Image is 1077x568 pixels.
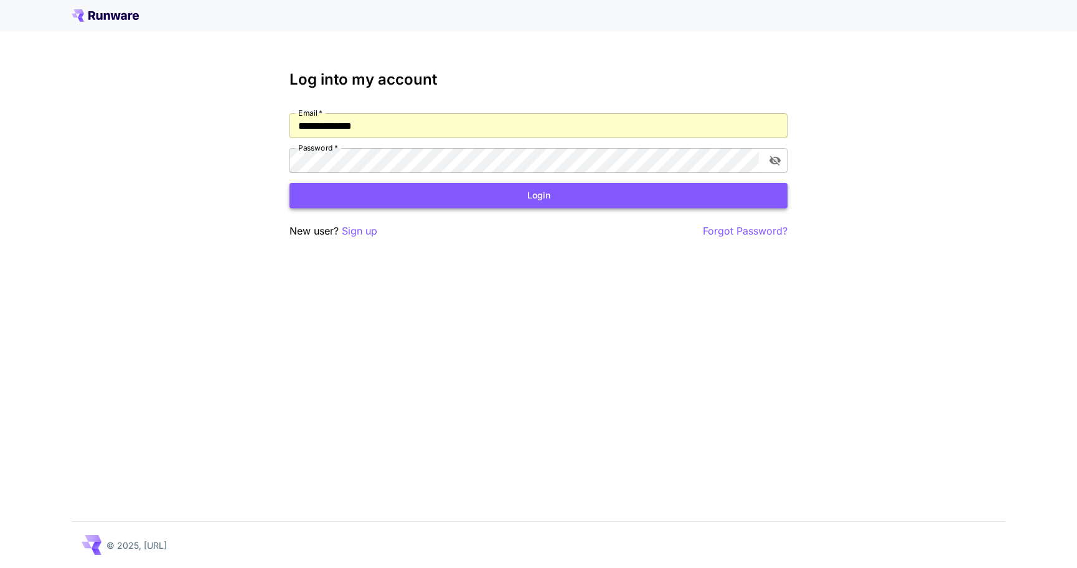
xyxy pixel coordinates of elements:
p: © 2025, [URL] [106,539,167,552]
button: toggle password visibility [764,149,786,172]
label: Email [298,108,322,118]
p: New user? [289,223,377,239]
label: Password [298,142,338,153]
button: Forgot Password? [703,223,788,239]
button: Login [289,183,788,208]
button: Sign up [342,223,377,239]
h3: Log into my account [289,71,788,88]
